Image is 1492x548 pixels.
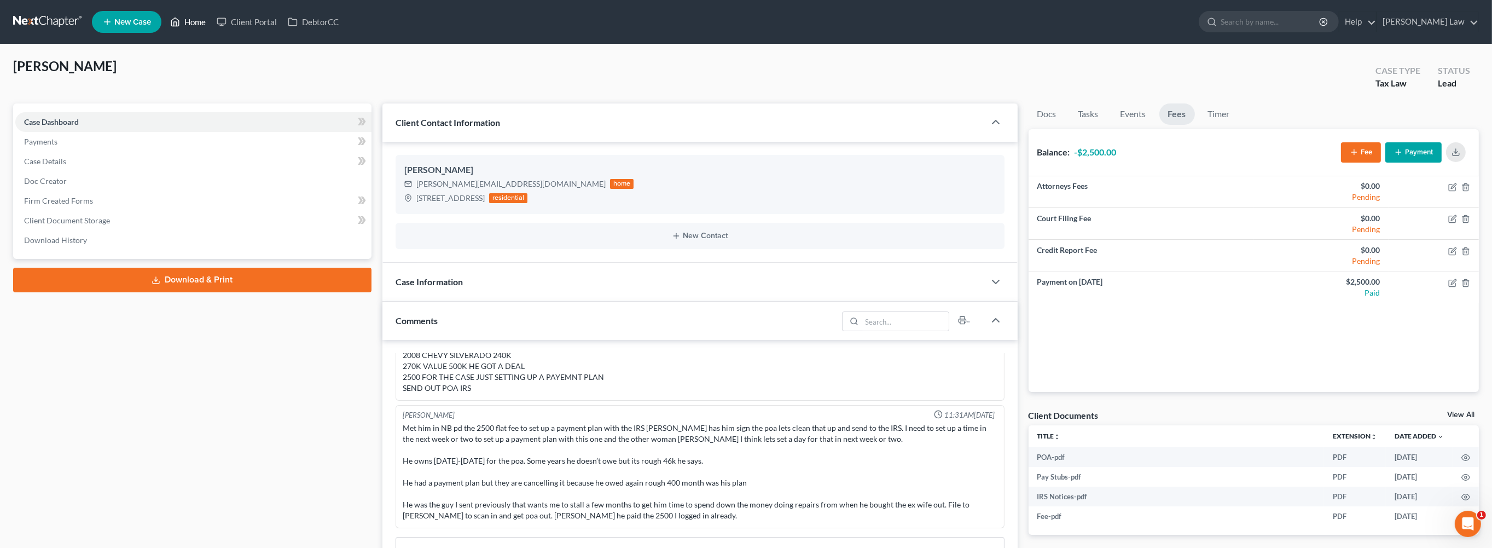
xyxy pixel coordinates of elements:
iframe: Intercom live chat [1455,511,1481,537]
a: Case Details [15,152,371,171]
strong: Balance: [1037,147,1070,157]
a: Events [1112,103,1155,125]
td: [DATE] [1386,506,1453,526]
div: Paid [1262,287,1380,298]
span: [PERSON_NAME] [13,58,117,74]
div: $0.00 [1262,245,1380,256]
a: Date Added expand_more [1395,432,1444,440]
td: Payment on [DATE] [1029,272,1254,303]
div: [STREET_ADDRESS] [416,193,485,204]
input: Search... [862,312,949,331]
i: unfold_more [1371,434,1377,440]
a: Timer [1199,103,1239,125]
a: Client Document Storage [15,211,371,230]
a: Extensionunfold_more [1333,432,1377,440]
td: Pay Stubs-pdf [1029,467,1324,487]
span: Case Details [24,157,66,166]
a: Tasks [1070,103,1107,125]
span: Comments [396,315,438,326]
div: Lead [1438,77,1470,90]
a: Doc Creator [15,171,371,191]
div: Pending [1262,256,1380,267]
span: Firm Created Forms [24,196,93,205]
td: [DATE] [1386,467,1453,487]
button: Payment [1385,142,1442,163]
td: PDF [1324,467,1386,487]
a: Client Portal [211,12,282,32]
td: Court Filing Fee [1029,207,1254,239]
a: Payments [15,132,371,152]
div: $0.00 [1262,181,1380,192]
div: $2,500.00 [1262,276,1380,287]
a: [PERSON_NAME] Law [1377,12,1478,32]
div: Case Type [1375,65,1420,77]
a: Titleunfold_more [1037,432,1061,440]
strong: -$2,500.00 [1075,147,1117,157]
div: [PERSON_NAME] [404,164,996,177]
a: Fees [1159,103,1195,125]
span: Payments [24,137,57,146]
td: [DATE] [1386,487,1453,506]
span: Download History [24,235,87,245]
div: [PERSON_NAME][EMAIL_ADDRESS][DOMAIN_NAME] [416,178,606,189]
div: Pending [1262,192,1380,203]
a: Case Dashboard [15,112,371,132]
a: Home [165,12,211,32]
td: [DATE] [1386,447,1453,467]
span: 1 [1477,511,1486,520]
td: IRS Notices-pdf [1029,487,1324,506]
a: Download & Print [13,268,371,292]
div: [PERSON_NAME] [403,410,455,420]
div: home [610,179,634,189]
div: residential [489,193,528,203]
td: Attorneys Fees [1029,176,1254,208]
a: Download History [15,230,371,250]
div: Pending [1262,224,1380,235]
div: Status [1438,65,1470,77]
button: Fee [1341,142,1381,163]
td: Fee-pdf [1029,506,1324,526]
a: View All [1447,411,1474,419]
i: expand_more [1437,434,1444,440]
a: DebtorCC [282,12,344,32]
span: 11:31AM[DATE] [945,410,995,420]
td: Credit Report Fee [1029,240,1254,272]
span: Case Information [396,276,463,287]
div: Met him in NB pd the 2500 flat fee to set up a payment plan with the IRS [PERSON_NAME] has him si... [403,423,997,521]
span: Case Dashboard [24,117,79,126]
div: Client Documents [1029,409,1099,421]
a: Firm Created Forms [15,191,371,211]
span: Doc Creator [24,176,67,186]
i: unfold_more [1054,434,1061,440]
span: Client Contact Information [396,117,500,128]
span: New Case [114,18,151,26]
span: Client Document Storage [24,216,110,225]
a: Help [1339,12,1376,32]
a: Docs [1029,103,1065,125]
div: $0.00 [1262,213,1380,224]
td: PDF [1324,506,1386,526]
td: POA-pdf [1029,447,1324,467]
input: Search by name... [1221,11,1321,32]
td: PDF [1324,447,1386,467]
div: Tax Law [1375,77,1420,90]
td: PDF [1324,487,1386,506]
button: New Contact [404,232,996,240]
